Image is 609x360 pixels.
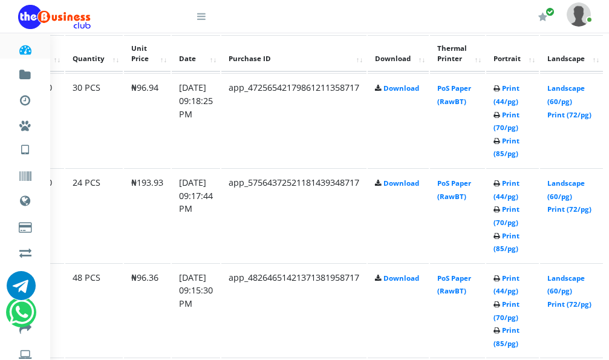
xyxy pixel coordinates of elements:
[18,5,91,29] img: Logo
[172,168,220,262] td: [DATE] 09:17:44 PM
[368,35,429,73] th: Download: activate to sort column ascending
[493,83,519,106] a: Print (44/pg)
[124,168,171,262] td: ₦193.93
[493,178,519,201] a: Print (44/pg)
[18,184,32,214] a: Data
[437,273,471,296] a: PoS Paper (RawBT)
[383,178,419,188] a: Download
[486,35,539,73] th: Portrait: activate to sort column ascending
[124,73,171,167] td: ₦96.94
[9,307,34,327] a: Chat for support
[18,83,32,113] a: Transactions
[493,273,519,296] a: Print (44/pg)
[65,35,123,73] th: Quantity: activate to sort column ascending
[18,58,32,87] a: Fund wallet
[18,261,32,290] a: Register a Referral
[547,110,591,119] a: Print (72/pg)
[493,326,519,348] a: Print (85/pg)
[493,299,519,322] a: Print (70/pg)
[547,205,591,214] a: Print (72/pg)
[437,178,471,201] a: PoS Paper (RawBT)
[437,83,471,106] a: PoS Paper (RawBT)
[7,280,36,300] a: Chat for support
[124,35,171,73] th: Unit Price: activate to sort column ascending
[545,7,555,16] span: Renew/Upgrade Subscription
[65,73,123,167] td: 30 PCS
[493,205,519,227] a: Print (70/pg)
[172,73,220,167] td: [DATE] 09:18:25 PM
[540,35,603,73] th: Landscape: activate to sort column ascending
[547,299,591,309] a: Print (72/pg)
[172,263,220,357] td: [DATE] 09:15:30 PM
[221,73,366,167] td: app_47256542179861211358717
[383,83,419,93] a: Download
[221,35,366,73] th: Purchase ID: activate to sort column ascending
[493,136,519,159] a: Print (85/pg)
[124,263,171,357] td: ₦96.36
[493,110,519,133] a: Print (70/pg)
[18,133,32,163] a: VTU
[221,263,366,357] td: app_48264651421371381958717
[172,35,220,73] th: Date: activate to sort column ascending
[65,263,123,357] td: 48 PCS
[430,35,485,73] th: Thermal Printer: activate to sort column ascending
[547,273,585,296] a: Landscape (60/pg)
[493,231,519,254] a: Print (85/pg)
[547,178,585,201] a: Landscape (60/pg)
[221,168,366,262] td: app_57564372521181439348717
[18,236,32,265] a: Airtime -2- Cash
[46,151,147,171] a: International VTU
[65,168,123,262] td: 24 PCS
[18,211,32,240] a: Cable TV, Electricity
[567,2,591,26] img: User
[538,12,547,22] i: Renew/Upgrade Subscription
[18,160,32,189] a: Vouchers
[46,133,147,154] a: Nigerian VTU
[383,273,419,283] a: Download
[547,83,585,106] a: Landscape (60/pg)
[18,33,32,62] a: Dashboard
[18,109,32,138] a: Miscellaneous Payments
